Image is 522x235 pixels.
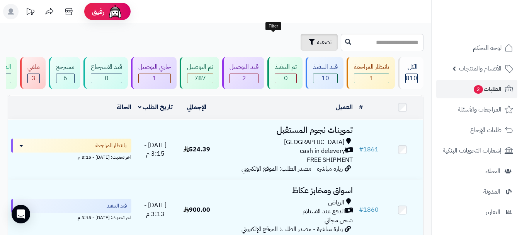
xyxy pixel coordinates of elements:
span: زيارة مباشرة - مصدر الطلب: الموقع الإلكتروني [241,225,343,234]
a: # [359,103,363,112]
a: تاريخ الطلب [138,103,173,112]
div: 10 [313,74,337,83]
span: 524.39 [184,145,210,154]
div: الكل [405,63,418,72]
span: المدونة [483,186,500,197]
span: 0 [105,74,109,83]
span: الأقسام والمنتجات [459,63,502,74]
span: # [359,145,363,154]
a: بانتظار المراجعة 1 [345,57,396,89]
span: [GEOGRAPHIC_DATA] [284,138,344,147]
span: إشعارات التحويلات البنكية [443,145,502,156]
a: قيد التنفيذ 10 [304,57,345,89]
a: الحالة [117,103,131,112]
span: الدفع عند الاستلام [303,207,345,216]
button: تصفية [301,34,338,51]
div: مسترجع [56,63,75,72]
span: [DATE] - 3:13 م [144,201,167,219]
div: Open Intercom Messenger [12,205,30,223]
div: Filter [265,22,281,31]
div: 0 [91,74,122,83]
div: 6 [56,74,74,83]
div: 1 [354,74,389,83]
span: الرياض [328,198,344,207]
span: 787 [194,74,206,83]
div: تم التوصيل [187,63,213,72]
span: قيد التنفيذ [107,202,127,210]
a: الطلبات2 [436,80,517,98]
div: 787 [187,74,213,83]
a: ملغي 3 [19,57,47,89]
span: رفيق [92,7,104,16]
img: logo-2.png [469,6,515,22]
span: 1 [370,74,374,83]
a: تم التنفيذ 0 [266,57,304,89]
a: تم التوصيل 787 [178,57,221,89]
span: زيارة مباشرة - مصدر الطلب: الموقع الإلكتروني [241,164,343,173]
a: قيد التوصيل 2 [221,57,266,89]
a: إشعارات التحويلات البنكية [436,141,517,160]
div: قيد الاسترجاع [91,63,122,72]
div: 3 [28,74,39,83]
span: الطلبات [473,84,502,94]
h3: اسواق ومخابز عكاظ [221,186,353,195]
div: اخر تحديث: [DATE] - 3:18 م [11,213,131,221]
div: قيد التنفيذ [313,63,338,72]
span: [DATE] - 3:15 م [144,141,167,159]
div: بانتظار المراجعة [354,63,389,72]
span: 900.00 [184,205,210,214]
span: العملاء [485,166,500,177]
span: cash in delevery [300,147,345,156]
h3: تموينات نجوم المستقبل [221,126,353,135]
a: مسترجع 6 [47,57,82,89]
a: العميل [336,103,353,112]
a: تحديثات المنصة [20,4,40,21]
a: جاري التوصيل 1 [129,57,178,89]
span: 0 [284,74,288,83]
span: بانتظار المراجعة [95,142,127,149]
div: اخر تحديث: [DATE] - 3:15 م [11,153,131,161]
span: 10 [321,74,329,83]
img: ai-face.png [107,4,123,19]
div: 1 [139,74,170,83]
a: المراجعات والأسئلة [436,100,517,119]
span: 2 [242,74,246,83]
span: 810 [406,74,417,83]
span: FREE SHIPMENT [307,155,353,165]
span: التقارير [486,207,500,218]
span: لوحة التحكم [473,43,502,53]
span: 2 [474,85,483,94]
span: 1 [153,74,156,83]
a: التقارير [436,203,517,221]
a: قيد الاسترجاع 0 [82,57,129,89]
span: 3 [32,74,36,83]
div: قيد التوصيل [230,63,258,72]
a: العملاء [436,162,517,180]
div: جاري التوصيل [138,63,171,72]
a: لوحة التحكم [436,39,517,57]
a: #1860 [359,205,379,214]
div: 0 [275,74,296,83]
a: الإجمالي [187,103,206,112]
a: طلبات الإرجاع [436,121,517,139]
span: المراجعات والأسئلة [458,104,502,115]
a: الكل810 [396,57,425,89]
span: طلبات الإرجاع [470,125,502,136]
div: ملغي [27,63,40,72]
span: تصفية [317,38,332,47]
a: #1861 [359,145,379,154]
div: تم التنفيذ [275,63,297,72]
div: 2 [230,74,258,83]
span: 6 [63,74,67,83]
span: شحن مجاني [325,216,353,225]
span: # [359,205,363,214]
a: المدونة [436,182,517,201]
